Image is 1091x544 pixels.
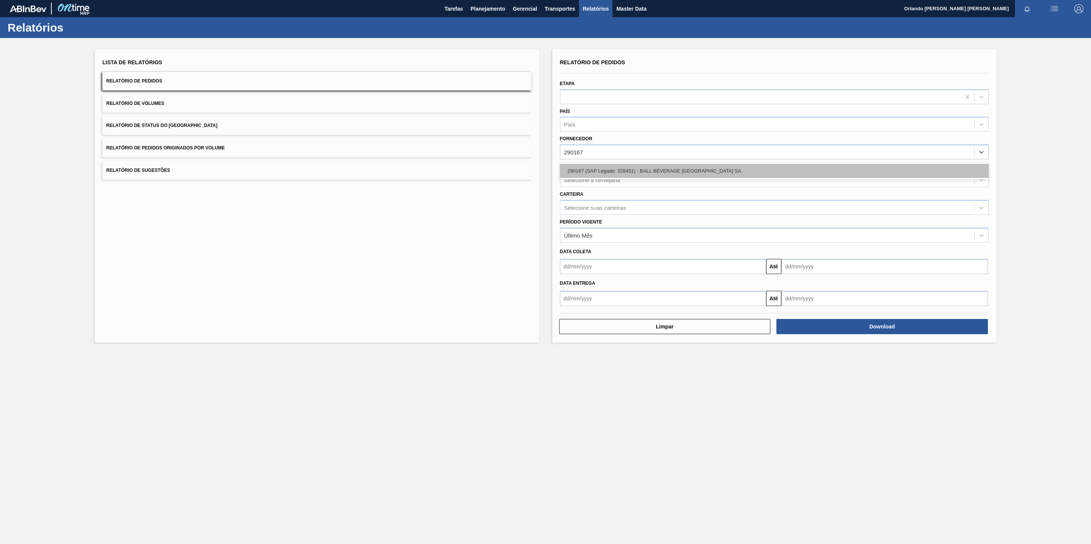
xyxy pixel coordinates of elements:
span: Planejamento [471,4,505,13]
img: userActions [1050,4,1059,13]
input: dd/mm/yyyy [781,291,988,306]
button: Relatório de Status do [GEOGRAPHIC_DATA] [102,116,531,135]
span: Relatório de Pedidos Originados por Volume [106,145,225,151]
span: Relatórios [583,4,609,13]
button: Limpar [559,319,771,334]
span: Relatório de Pedidos [560,59,625,65]
div: Selecione suas carteiras [564,204,626,211]
div: Último Mês [564,232,593,238]
span: Gerencial [513,4,537,13]
button: Relatório de Volumes [102,94,531,113]
input: dd/mm/yyyy [560,291,767,306]
button: Até [766,259,781,274]
span: Relatório de Volumes [106,101,164,106]
label: Carteira [560,192,584,197]
label: Período Vigente [560,219,602,225]
span: Relatório de Pedidos [106,78,162,84]
div: Selecione a cervejaria [564,176,620,183]
span: Data coleta [560,249,592,254]
button: Relatório de Sugestões [102,161,531,180]
img: Logout [1074,4,1083,13]
button: Relatório de Pedidos [102,72,531,90]
button: Até [766,291,781,306]
span: Master Data [616,4,646,13]
label: Etapa [560,81,575,86]
h1: Relatórios [8,23,143,32]
button: Relatório de Pedidos Originados por Volume [102,139,531,157]
button: Download [776,319,988,334]
span: Relatório de Status do [GEOGRAPHIC_DATA] [106,123,217,128]
input: dd/mm/yyyy [560,259,767,274]
div: 290167 (SAP Legado: 328451) - BALL BEVERAGE [GEOGRAPHIC_DATA] SA [560,164,989,178]
img: TNhmsLtSVTkK8tSr43FrP2fwEKptu5GPRR3wAAAABJRU5ErkJggg== [10,5,46,12]
span: Transportes [545,4,575,13]
div: País [564,121,576,128]
button: Notificações [1015,3,1039,14]
span: Tarefas [444,4,463,13]
label: Fornecedor [560,136,592,141]
label: País [560,109,570,114]
span: Relatório de Sugestões [106,168,170,173]
input: dd/mm/yyyy [781,259,988,274]
span: Lista de Relatórios [102,59,162,65]
span: Data entrega [560,281,595,286]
